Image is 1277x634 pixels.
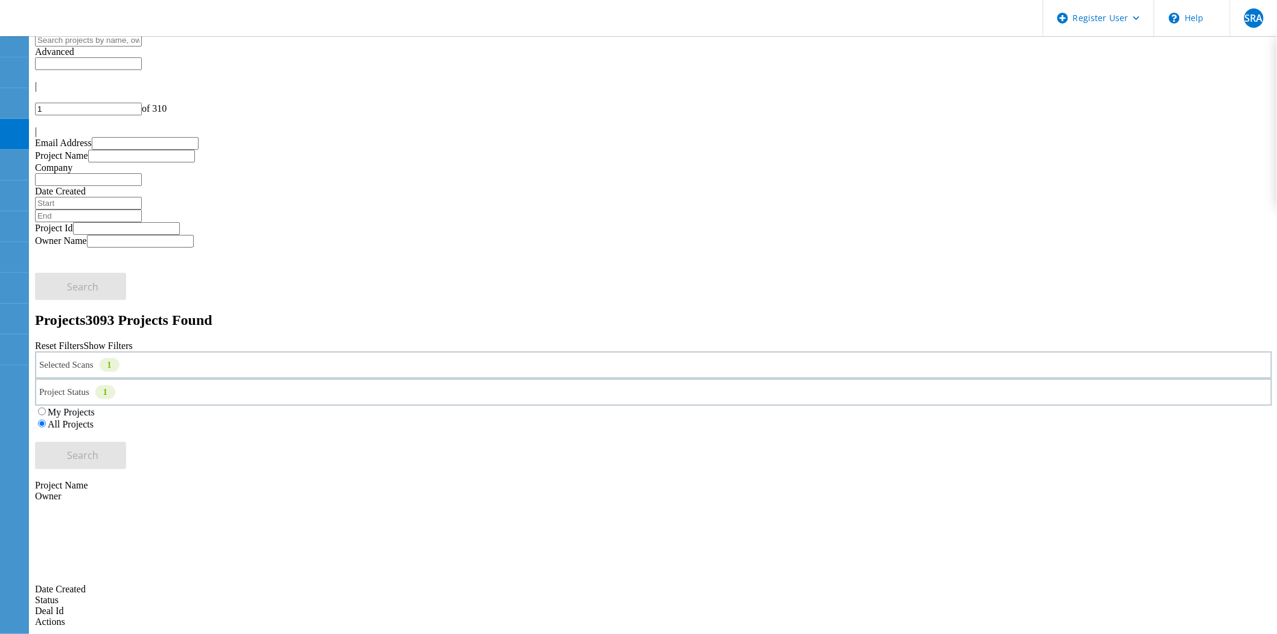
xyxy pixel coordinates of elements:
[100,358,119,372] div: 1
[35,223,73,233] label: Project Id
[35,162,72,173] label: Company
[35,480,1272,491] div: Project Name
[35,616,1272,627] div: Actions
[35,34,142,46] input: Search projects by name, owner, ID, company, etc
[35,379,1272,406] div: Project Status
[35,186,86,196] label: Date Created
[35,273,126,300] button: Search
[35,210,142,222] input: End
[48,407,95,417] label: My Projects
[35,595,1272,606] div: Status
[35,150,88,161] label: Project Name
[12,24,142,34] a: Live Optics Dashboard
[95,385,115,399] div: 1
[35,341,83,351] a: Reset Filters
[68,280,99,293] span: Search
[35,606,1272,616] div: Deal Id
[35,502,1272,595] div: Date Created
[1169,13,1180,24] svg: \n
[35,81,1272,92] div: |
[142,103,167,114] span: of 310
[35,491,1272,502] div: Owner
[35,126,1272,137] div: |
[35,235,87,246] label: Owner Name
[35,197,142,210] input: Start
[1244,13,1263,23] span: SRA
[83,341,132,351] a: Show Filters
[35,138,92,148] label: Email Address
[35,312,86,328] b: Projects
[68,449,99,462] span: Search
[86,312,212,328] span: 3093 Projects Found
[35,46,74,57] span: Advanced
[35,442,126,469] button: Search
[48,419,94,429] label: All Projects
[35,351,1272,379] div: Selected Scans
